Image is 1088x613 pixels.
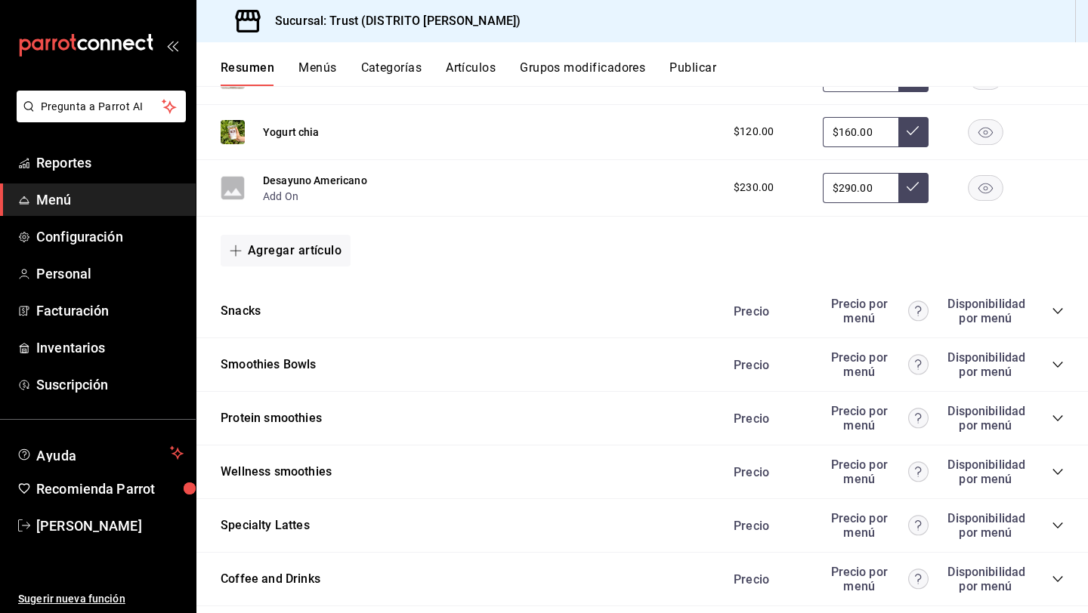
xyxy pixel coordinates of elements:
div: Disponibilidad por menú [947,350,1023,379]
button: open_drawer_menu [166,39,178,51]
button: Artículos [446,60,496,86]
div: Disponibilidad por menú [947,565,1023,593]
span: Facturación [36,300,184,321]
div: Precio [719,304,815,319]
button: Grupos modificadores [520,60,645,86]
div: Precio por menú [823,350,929,379]
span: [PERSON_NAME] [36,516,184,536]
button: Smoothies Bowls [221,356,317,374]
div: Disponibilidad por menú [947,297,1023,325]
button: Add On [263,189,298,204]
span: Recomienda Parrot [36,479,184,499]
span: Pregunta a Parrot AI [41,99,162,115]
div: Precio [719,411,815,426]
span: Menú [36,189,184,210]
button: Wellness smoothies [221,464,332,481]
button: collapse-category-row [1052,359,1064,371]
span: Configuración [36,226,184,247]
div: Precio [719,572,815,587]
button: collapse-category-row [1052,466,1064,478]
button: Desayuno Americano [263,173,367,188]
div: Precio [719,519,815,533]
button: Coffee and Drinks [221,571,320,588]
button: Pregunta a Parrot AI [17,91,186,122]
input: Sin ajuste [823,173,898,203]
div: Disponibilidad por menú [947,404,1023,433]
button: Protein smoothies [221,410,322,427]
div: Precio por menú [823,565,929,593]
span: Sugerir nueva función [18,591,184,607]
div: Precio por menú [823,404,929,433]
span: Suscripción [36,374,184,395]
span: $230.00 [734,180,774,196]
div: Precio [719,358,815,372]
input: Sin ajuste [823,117,898,147]
button: collapse-category-row [1052,412,1064,424]
span: Reportes [36,152,184,173]
span: Ayuda [36,444,164,462]
div: Disponibilidad por menú [947,457,1023,486]
div: Precio por menú [823,511,929,540]
a: Pregunta a Parrot AI [11,109,186,125]
button: collapse-category-row [1052,305,1064,317]
button: Specialty Lattes [221,517,310,534]
button: Categorías [361,60,422,86]
button: Resumen [221,60,274,86]
span: Personal [36,263,184,284]
button: Menús [298,60,336,86]
img: Preview [221,120,245,144]
button: Yogurt chia [263,125,320,140]
div: navigation tabs [221,60,1088,86]
div: Precio por menú [823,297,929,325]
div: Precio [719,465,815,479]
h3: Sucursal: Trust (DISTRITO [PERSON_NAME]) [263,12,521,30]
button: collapse-category-row [1052,519,1064,531]
div: Disponibilidad por menú [947,511,1023,540]
div: Precio por menú [823,457,929,486]
button: Snacks [221,303,261,320]
button: Agregar artículo [221,235,351,266]
span: $120.00 [734,124,774,140]
button: collapse-category-row [1052,573,1064,585]
span: Inventarios [36,337,184,358]
button: Publicar [669,60,716,86]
